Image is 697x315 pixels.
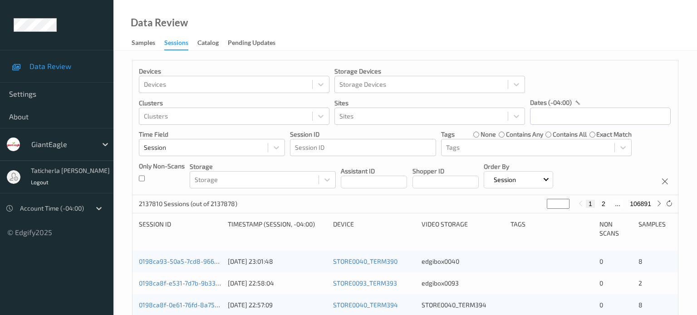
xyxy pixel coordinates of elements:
[139,98,329,108] p: Clusters
[422,279,504,288] div: edgibox0093
[228,38,275,49] div: Pending Updates
[139,130,285,139] p: Time Field
[334,67,525,76] p: Storage Devices
[139,220,221,238] div: Session ID
[228,220,327,238] div: Timestamp (Session, -04:00)
[599,279,603,287] span: 0
[131,18,188,27] div: Data Review
[228,279,327,288] div: [DATE] 22:58:04
[422,300,504,310] div: STORE0040_TERM394
[599,200,608,208] button: 2
[139,67,329,76] p: Devices
[132,37,164,49] a: Samples
[599,220,633,238] div: Non Scans
[333,257,398,265] a: STORE0040_TERM390
[627,200,654,208] button: 106891
[638,257,643,265] span: 8
[228,257,327,266] div: [DATE] 23:01:48
[599,301,603,309] span: 0
[638,279,642,287] span: 2
[333,220,416,238] div: Device
[441,130,455,139] p: Tags
[481,130,496,139] label: none
[132,38,155,49] div: Samples
[530,98,572,107] p: dates (-04:00)
[412,167,479,176] p: Shopper ID
[139,162,185,171] p: Only Non-Scans
[197,37,228,49] a: Catalog
[510,220,593,238] div: Tags
[333,279,397,287] a: STORE0093_TERM393
[333,301,398,309] a: STORE0040_TERM394
[190,162,336,171] p: Storage
[164,37,197,50] a: Sessions
[422,257,504,266] div: edgibox0040
[599,257,603,265] span: 0
[612,200,623,208] button: ...
[553,130,587,139] label: contains all
[506,130,543,139] label: contains any
[139,199,237,208] p: 2137810 Sessions (out of 2137878)
[139,301,258,309] a: 0198ca8f-0e61-76fd-8a75-eba1495310f9
[596,130,632,139] label: exact match
[164,38,188,50] div: Sessions
[139,257,262,265] a: 0198ca93-50a5-7cd8-966b-fb84ce9e1ce3
[422,220,504,238] div: Video Storage
[228,300,327,310] div: [DATE] 22:57:09
[341,167,407,176] p: Assistant ID
[139,279,259,287] a: 0198ca8f-e531-7d7b-9b33-2d45712fbc53
[586,200,595,208] button: 1
[334,98,525,108] p: Sites
[638,301,643,309] span: 8
[484,162,554,171] p: Order By
[491,175,519,184] p: Session
[290,130,436,139] p: Session ID
[197,38,219,49] div: Catalog
[638,220,672,238] div: Samples
[228,37,285,49] a: Pending Updates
